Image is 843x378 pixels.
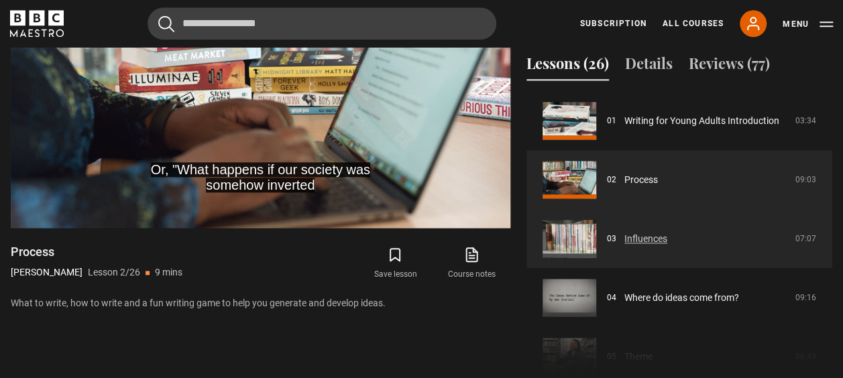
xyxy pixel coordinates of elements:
p: Lesson 2/26 [88,265,140,279]
a: Course notes [434,244,510,283]
a: Influences [624,232,667,246]
p: [PERSON_NAME] [11,265,82,279]
input: Search [148,7,496,40]
button: Submit the search query [158,15,174,32]
button: Reviews (77) [689,52,770,80]
a: All Courses [663,17,724,29]
button: Save lesson [357,244,433,283]
h1: Process [11,244,182,260]
svg: BBC Maestro [10,10,64,37]
p: 9 mins [155,265,182,279]
button: Toggle navigation [783,17,833,31]
button: Lessons (26) [526,52,609,80]
a: Writing for Young Adults Introduction [624,114,779,128]
a: Process [624,173,658,187]
a: Subscription [580,17,647,29]
a: Where do ideas come from? [624,291,739,305]
button: Details [625,52,673,80]
p: What to write, how to write and a fun writing game to help you generate and develop ideas. [11,296,510,310]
